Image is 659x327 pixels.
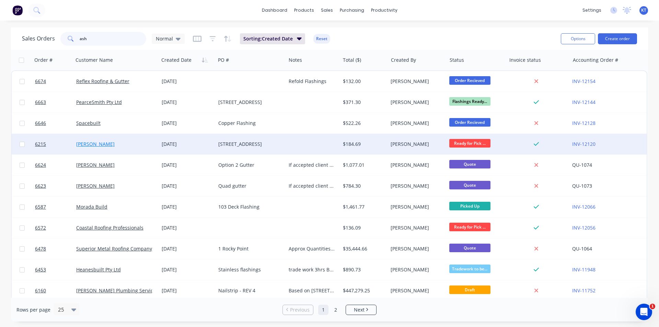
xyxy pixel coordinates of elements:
[162,99,213,106] div: [DATE]
[218,183,280,189] div: Quad gutter
[76,141,115,147] a: [PERSON_NAME]
[35,99,46,106] span: 6663
[318,305,328,315] a: Page 1 is your current page
[509,57,541,63] div: Invoice status
[650,304,655,309] span: 1
[289,57,302,63] div: Notes
[16,306,50,313] span: Rows per page
[449,244,490,252] span: Quote
[368,5,401,15] div: productivity
[343,203,383,210] div: $1,461.77
[218,162,280,168] div: Option 2 Gutter
[573,57,618,63] div: Accounting Order #
[218,287,280,294] div: Nailstrip - REV 4
[162,287,213,294] div: [DATE]
[76,266,121,273] a: Heanesbuilt Pty Ltd
[343,266,383,273] div: $890.73
[391,99,441,106] div: [PERSON_NAME]
[450,57,464,63] div: Status
[289,78,335,85] div: Refold Flashings
[35,92,76,113] a: 6663
[76,183,115,189] a: [PERSON_NAME]
[76,162,115,168] a: [PERSON_NAME]
[391,162,441,168] div: [PERSON_NAME]
[291,5,317,15] div: products
[343,78,383,85] div: $132.00
[317,5,336,15] div: sales
[289,183,335,189] div: If accepted client will advise proper lengths and quantities
[35,71,76,92] a: 6674
[391,224,441,231] div: [PERSON_NAME]
[598,33,637,44] button: Create order
[343,120,383,127] div: $522.26
[391,266,441,273] div: [PERSON_NAME]
[343,162,383,168] div: $1,077.01
[572,287,596,294] a: INV-11752
[343,287,383,294] div: $447,279.25
[162,162,213,168] div: [DATE]
[449,160,490,168] span: Quote
[218,266,280,273] div: Stainless flashings
[162,141,213,148] div: [DATE]
[35,183,46,189] span: 6623
[354,306,365,313] span: Next
[449,118,490,127] span: Order Recieved
[641,7,646,13] span: KT
[162,183,213,189] div: [DATE]
[289,287,335,294] div: Based on [STREET_ADDRESS] DA (1).pdf and [STREET_ADDRESS][GEOGRAPHIC_DATA] - Arch RECIEVED 311024...
[449,265,490,273] span: Tradework to be...
[336,5,368,15] div: purchasing
[449,97,490,106] span: Flashings Ready...
[449,223,490,231] span: Ready for Pick ...
[391,120,441,127] div: [PERSON_NAME]
[218,120,280,127] div: Copper Flashing
[218,141,280,148] div: [STREET_ADDRESS]
[76,245,169,252] a: Superior Metal Roofing Company Pty Ltd
[343,141,383,148] div: $184.69
[240,33,305,44] button: Sorting:Created Date
[80,32,147,46] input: Search...
[76,78,129,84] a: Reflex Roofing & Gutter
[343,183,383,189] div: $784.30
[343,224,383,231] div: $136.09
[391,78,441,85] div: [PERSON_NAME]
[162,78,213,85] div: [DATE]
[343,99,383,106] div: $371.30
[636,304,652,320] iframe: Intercom live chat
[162,120,213,127] div: [DATE]
[76,57,113,63] div: Customer Name
[162,224,213,231] div: [DATE]
[449,139,490,148] span: Ready for Pick ...
[12,5,23,15] img: Factory
[561,33,595,44] button: Options
[162,203,213,210] div: [DATE]
[449,285,490,294] span: Draft
[346,306,376,313] a: Next page
[76,224,143,231] a: Coastal Roofing Professionals
[35,197,76,217] a: 6587
[162,245,213,252] div: [DATE]
[35,78,46,85] span: 6674
[35,162,46,168] span: 6624
[35,218,76,238] a: 6572
[572,162,592,168] a: QU-1074
[391,183,441,189] div: [PERSON_NAME]
[218,203,280,210] div: 103 Deck Flashing
[35,266,46,273] span: 6453
[162,266,213,273] div: [DATE]
[331,305,341,315] a: Page 2
[391,141,441,148] div: [PERSON_NAME]
[572,141,596,147] a: INV-12120
[391,287,441,294] div: [PERSON_NAME]
[572,266,596,273] a: INV-11948
[572,224,596,231] a: INV-12056
[280,305,379,315] ul: Pagination
[35,134,76,154] a: 6215
[449,181,490,189] span: Quote
[572,99,596,105] a: INV-12144
[391,57,416,63] div: Created By
[579,5,605,15] div: settings
[76,99,122,105] a: PearceSmith Pty Ltd
[218,99,280,106] div: [STREET_ADDRESS]
[161,57,192,63] div: Created Date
